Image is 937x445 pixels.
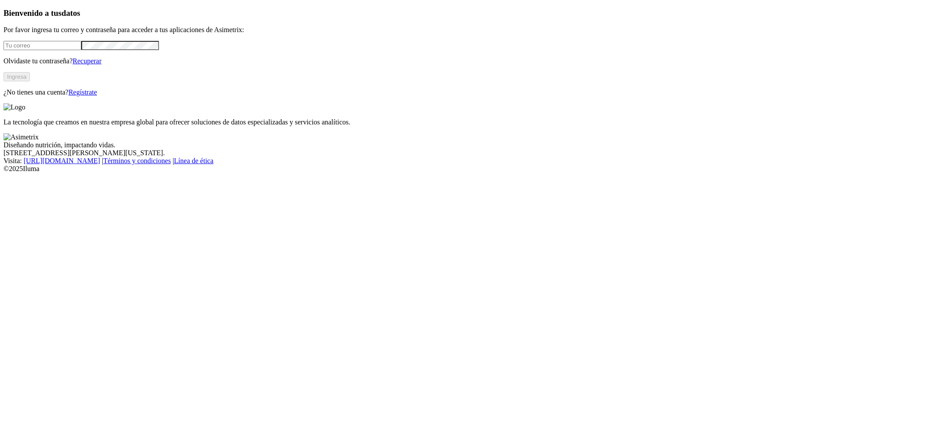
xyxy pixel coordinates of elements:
img: Logo [4,103,25,111]
div: Visita : | | [4,157,933,165]
input: Tu correo [4,41,81,50]
p: La tecnología que creamos en nuestra empresa global para ofrecer soluciones de datos especializad... [4,118,933,126]
div: Diseñando nutrición, impactando vidas. [4,141,933,149]
a: Regístrate [69,88,97,96]
span: datos [62,8,80,18]
button: Ingresa [4,72,30,81]
p: Por favor ingresa tu correo y contraseña para acceder a tus aplicaciones de Asimetrix: [4,26,933,34]
h3: Bienvenido a tus [4,8,933,18]
p: ¿No tienes una cuenta? [4,88,933,96]
img: Asimetrix [4,133,39,141]
a: Términos y condiciones [103,157,171,164]
a: [URL][DOMAIN_NAME] [24,157,100,164]
p: Olvidaste tu contraseña? [4,57,933,65]
a: Línea de ética [174,157,213,164]
div: [STREET_ADDRESS][PERSON_NAME][US_STATE]. [4,149,933,157]
div: © 2025 Iluma [4,165,933,173]
a: Recuperar [72,57,101,65]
